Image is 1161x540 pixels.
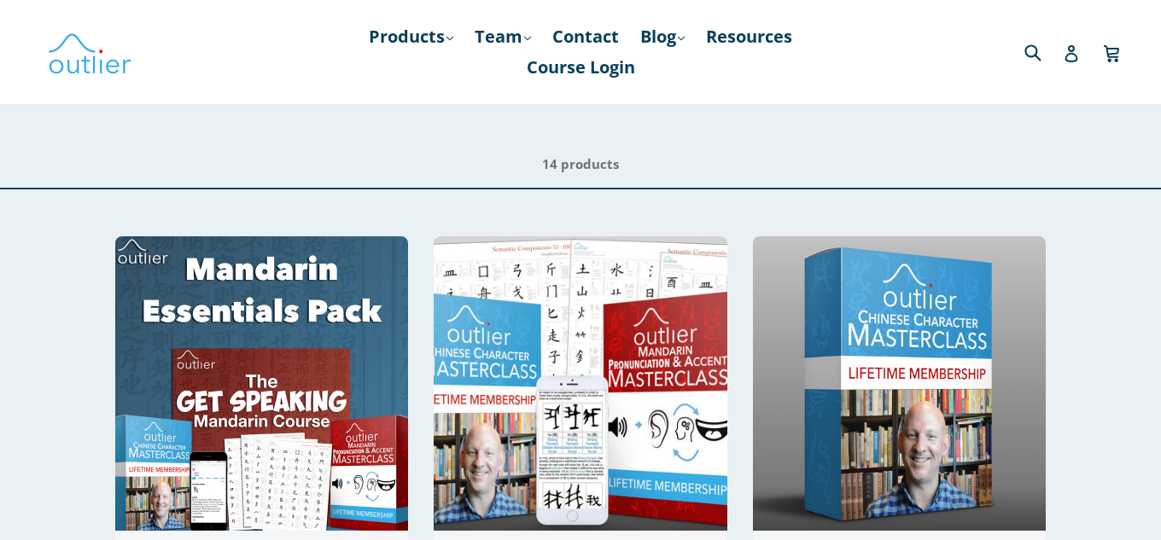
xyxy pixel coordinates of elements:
img: Mandarin Essentials Pack [115,236,408,531]
a: Course Login [518,52,644,83]
img: Chinese Total Package Outlier Linguistics [434,236,726,531]
span: 14 products [542,155,619,172]
img: Outlier Chinese Character Masterclass Outlier Linguistics [753,236,1046,531]
a: Contact [544,21,627,52]
a: Blog [632,21,693,52]
a: Products [360,21,462,52]
img: Outlier Linguistics [47,27,132,77]
input: Search [1020,34,1067,69]
a: Resources [697,21,801,52]
a: Team [466,21,540,52]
